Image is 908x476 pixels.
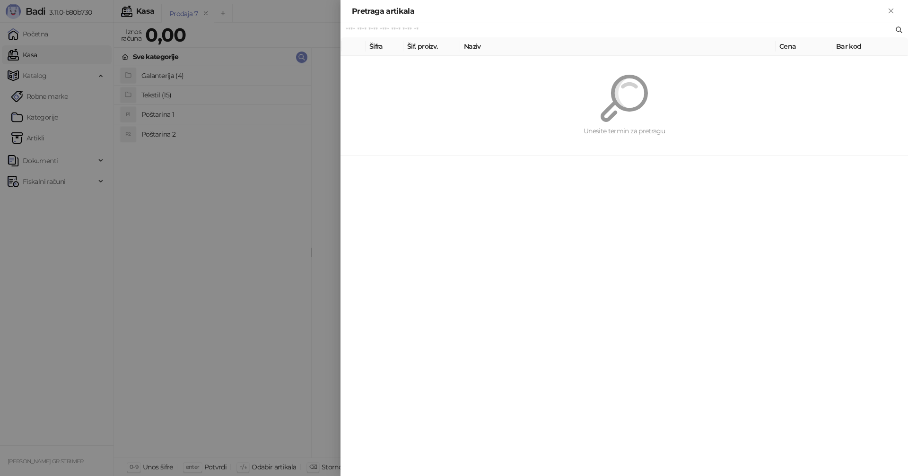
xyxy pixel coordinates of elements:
th: Bar kod [832,37,908,56]
th: Šif. proizv. [403,37,460,56]
th: Naziv [460,37,776,56]
button: Zatvori [885,6,897,17]
th: Cena [776,37,832,56]
div: Unesite termin za pretragu [363,126,885,136]
th: Šifra [366,37,403,56]
img: Pretraga [601,75,648,122]
div: Pretraga artikala [352,6,885,17]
